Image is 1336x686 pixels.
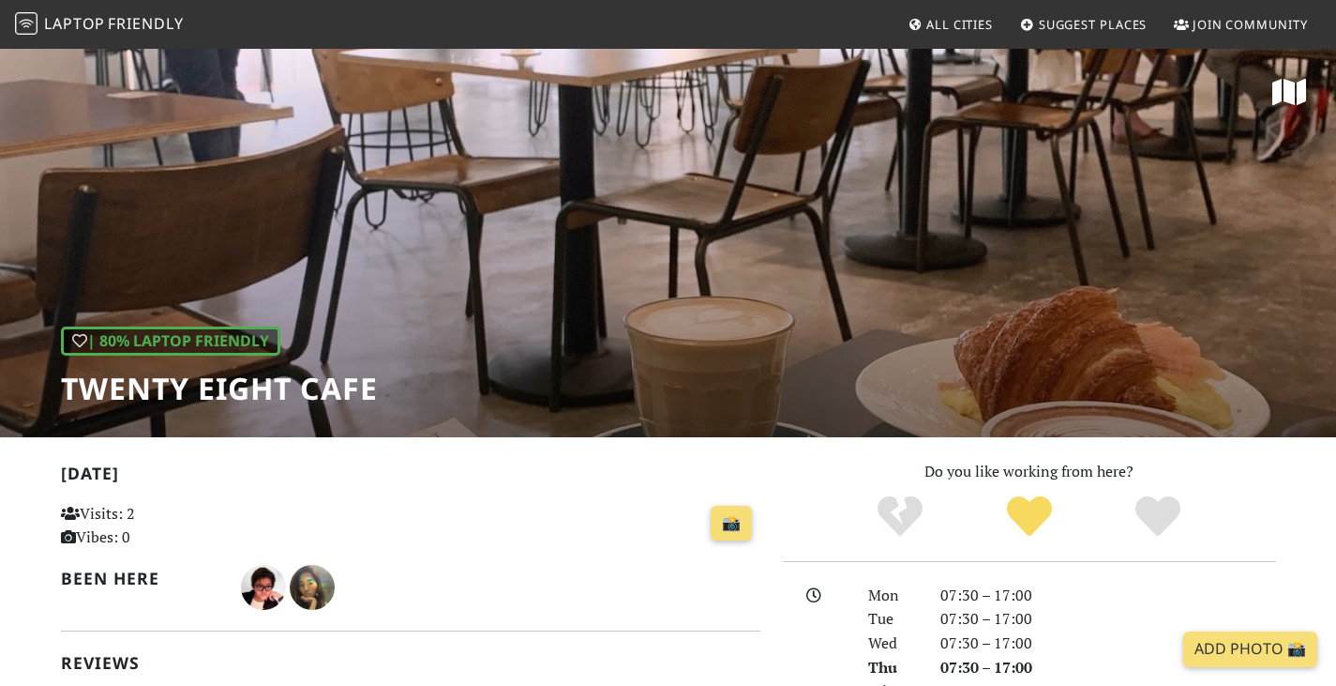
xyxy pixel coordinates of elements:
div: 07:30 – 17:00 [929,656,1287,680]
img: 2075-albert.jpg [241,565,286,610]
a: Suggest Places [1013,8,1155,41]
div: No [835,494,965,541]
div: 07:30 – 17:00 [929,607,1287,632]
img: LaptopFriendly [15,12,38,35]
span: Albert Soerjonoto [241,575,290,596]
p: Do you like working from here? [783,460,1276,484]
a: 📸 [711,506,752,541]
span: Bernice Lim [290,575,335,596]
span: Suggest Places [1039,16,1148,33]
a: All Cities [900,8,1000,41]
div: Thu [857,656,928,680]
span: Laptop [44,13,105,34]
a: LaptopFriendly LaptopFriendly [15,8,184,41]
div: Mon [857,584,928,608]
p: Visits: 2 Vibes: 0 [61,502,279,550]
h2: Been here [61,569,219,588]
span: All Cities [926,16,993,33]
h1: Twenty Eight Cafe [61,371,378,406]
img: 1986-bernice.jpg [290,565,335,610]
div: Yes [965,494,1094,541]
div: | 80% Laptop Friendly [61,327,280,357]
div: Tue [857,607,928,632]
div: 07:30 – 17:00 [929,632,1287,656]
a: Join Community [1166,8,1315,41]
div: Definitely! [1093,494,1223,541]
div: Wed [857,632,928,656]
h2: Reviews [61,653,760,673]
span: Join Community [1193,16,1308,33]
div: 07:30 – 17:00 [929,584,1287,608]
span: Friendly [108,13,183,34]
a: Add Photo 📸 [1183,632,1317,667]
h2: [DATE] [61,464,760,491]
